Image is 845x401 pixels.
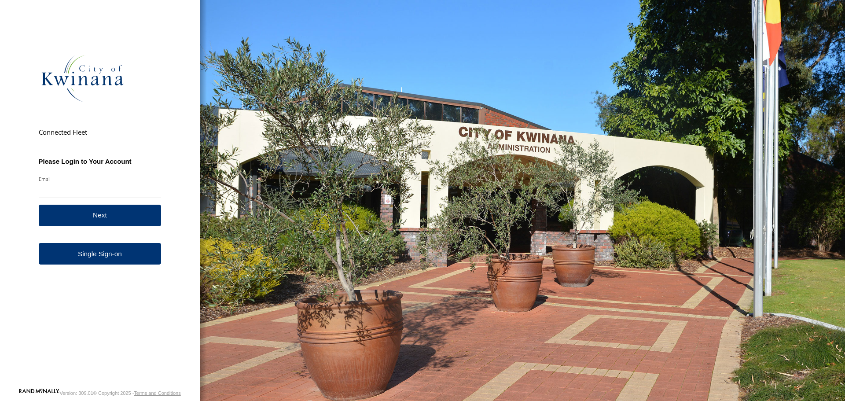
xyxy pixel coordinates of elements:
h3: Please Login to Your Account [39,158,162,165]
img: COK [39,34,127,122]
a: Terms and Conditions [134,390,180,396]
div: © Copyright 2025 - [93,390,181,396]
h2: Connected Fleet [39,128,162,136]
a: Visit our Website [19,389,59,397]
button: Next [39,205,162,226]
label: Email [39,176,162,182]
a: Single Sign-on [39,243,162,265]
div: Version: 309.01 [59,390,93,396]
